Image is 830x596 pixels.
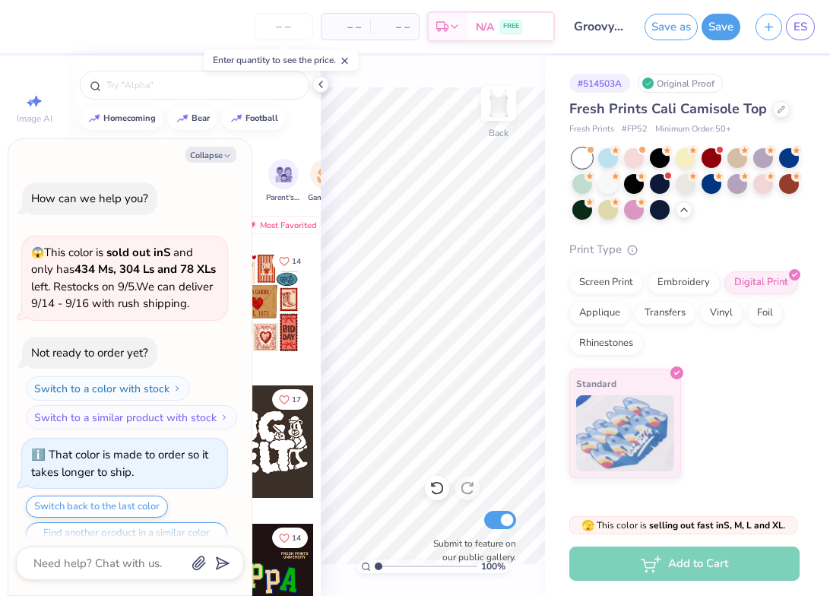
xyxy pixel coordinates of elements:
strong: selling out fast in S, M, L and XL [649,519,784,531]
span: – – [379,19,410,35]
button: bear [168,107,217,130]
span: 14 [292,258,301,265]
img: Game Day Image [317,166,334,183]
span: 14 [292,534,301,542]
span: Minimum Order: 50 + [655,123,731,136]
div: Not ready to order yet? [31,345,148,360]
div: Embroidery [648,271,720,294]
div: Rhinestones [569,332,643,355]
strong: 434 Ms, 304 Ls and 78 XLs [74,262,216,277]
label: Submit to feature on our public gallery. [425,537,516,564]
div: filter for Parent's Weekend [266,159,301,204]
span: FREE [503,21,519,32]
button: filter button [266,159,301,204]
img: trend_line.gif [88,114,100,123]
div: How can we help you? [31,191,148,206]
span: 🫣 [581,518,594,533]
span: 😱 [31,246,44,260]
button: Like [272,528,308,548]
input: Untitled Design [562,11,637,42]
span: This color is and only has left . Restocks on 9/5. We can deliver 9/14 - 9/16 with rush shipping. [31,245,216,312]
span: Parent's Weekend [266,192,301,204]
span: This color is . [581,518,786,532]
button: homecoming [80,107,163,130]
div: Screen Print [569,271,643,294]
button: Collapse [185,147,236,163]
input: Try "Alpha" [105,78,299,93]
div: Original Proof [638,74,723,93]
div: football [246,114,278,122]
div: Most Favorited [238,216,324,234]
div: Print Type [569,241,800,258]
button: Save as [645,14,698,40]
span: 17 [292,396,301,404]
span: Image AI [17,113,52,125]
div: Enter quantity to see the price. [204,49,359,71]
img: trend_line.gif [176,114,188,123]
button: Switch to a color with stock [26,376,190,401]
img: Switch to a color with stock [173,384,182,393]
div: Applique [569,302,630,325]
span: # FP52 [622,123,648,136]
div: homecoming [103,114,156,122]
img: trend_line.gif [230,114,242,123]
div: # 514503A [569,74,630,93]
img: Switch to a similar product with stock [220,413,229,422]
button: Like [272,389,308,410]
span: Game Day [308,192,343,204]
div: Transfers [635,302,695,325]
div: bear [192,114,210,122]
button: Find another product in a similar color that ships faster [26,522,227,556]
span: Fresh Prints [569,123,614,136]
img: Back [483,88,514,119]
img: Standard [576,395,674,471]
a: ES [786,14,815,40]
div: Back [489,126,508,140]
button: football [222,107,285,130]
strong: sold out in S [106,245,170,260]
button: Like [272,251,308,271]
input: – – [254,13,313,40]
span: 100 % [481,560,505,573]
div: filter for Game Day [308,159,343,204]
div: Foil [747,302,783,325]
div: Digital Print [724,271,798,294]
span: ES [794,18,807,36]
button: Save [702,14,740,40]
button: Switch to a similar product with stock [26,405,237,430]
span: – – [331,19,361,35]
button: filter button [308,159,343,204]
button: Switch back to the last color [26,496,168,518]
div: That color is made to order so it takes longer to ship. [31,447,208,480]
img: Parent's Weekend Image [275,166,293,183]
span: N/A [476,19,494,35]
div: Vinyl [700,302,743,325]
span: Fresh Prints Cali Camisole Top [569,100,767,118]
span: Standard [576,376,616,392]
